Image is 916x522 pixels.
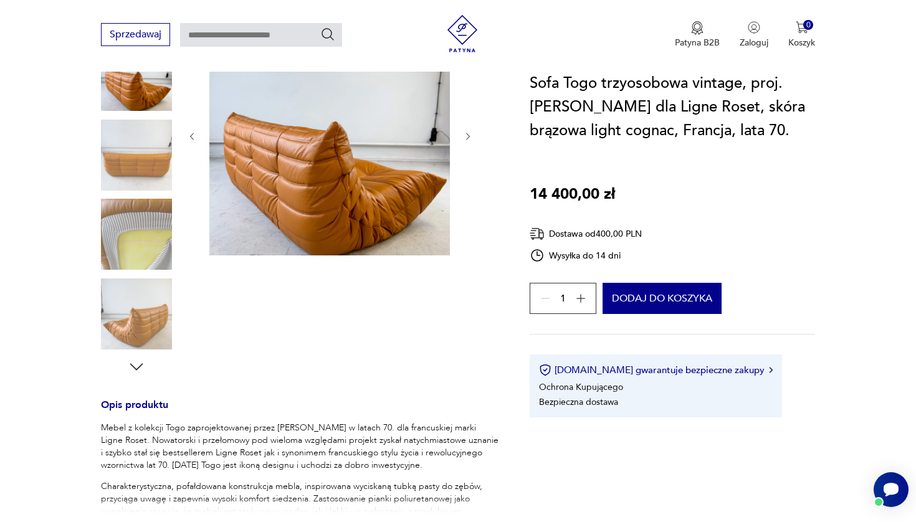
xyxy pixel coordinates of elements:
[101,278,172,349] img: Zdjęcie produktu Sofa Togo trzyosobowa vintage, proj. M. Ducaroy dla Ligne Roset, skóra brązowa l...
[530,226,642,242] div: Dostawa od 400,00 PLN
[530,183,615,206] p: 14 400,00 zł
[101,422,500,472] p: Mebel z kolekcji Togo zaprojektowanej przez [PERSON_NAME] w latach 70. dla francuskiej marki Lign...
[691,21,704,35] img: Ikona medalu
[675,21,720,49] a: Ikona medaluPatyna B2B
[101,120,172,191] img: Zdjęcie produktu Sofa Togo trzyosobowa vintage, proj. M. Ducaroy dla Ligne Roset, skóra brązowa l...
[101,40,172,111] img: Zdjęcie produktu Sofa Togo trzyosobowa vintage, proj. M. Ducaroy dla Ligne Roset, skóra brązowa l...
[675,21,720,49] button: Patyna B2B
[530,226,545,242] img: Ikona dostawy
[788,21,815,49] button: 0Koszyk
[603,283,722,314] button: Dodaj do koszyka
[788,37,815,49] p: Koszyk
[101,199,172,270] img: Zdjęcie produktu Sofa Togo trzyosobowa vintage, proj. M. Ducaroy dla Ligne Roset, skóra brązowa l...
[740,37,768,49] p: Zaloguj
[539,396,618,408] li: Bezpieczna dostawa
[539,364,551,376] img: Ikona certyfikatu
[675,37,720,49] p: Patyna B2B
[530,248,642,263] div: Wysyłka do 14 dni
[101,31,170,40] a: Sprzedawaj
[740,21,768,49] button: Zaloguj
[769,367,773,373] img: Ikona strzałki w prawo
[101,23,170,46] button: Sprzedawaj
[209,15,450,255] img: Zdjęcie produktu Sofa Togo trzyosobowa vintage, proj. M. Ducaroy dla Ligne Roset, skóra brązowa l...
[101,401,500,422] h3: Opis produktu
[748,21,760,34] img: Ikonka użytkownika
[320,27,335,42] button: Szukaj
[539,381,623,393] li: Ochrona Kupującego
[560,295,566,303] span: 1
[803,20,814,31] div: 0
[539,364,773,376] button: [DOMAIN_NAME] gwarantuje bezpieczne zakupy
[530,72,816,143] h1: Sofa Togo trzyosobowa vintage, proj. [PERSON_NAME] dla Ligne Roset, skóra brązowa light cognac, F...
[444,15,481,52] img: Patyna - sklep z meblami i dekoracjami vintage
[874,472,909,507] iframe: Smartsupp widget button
[796,21,808,34] img: Ikona koszyka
